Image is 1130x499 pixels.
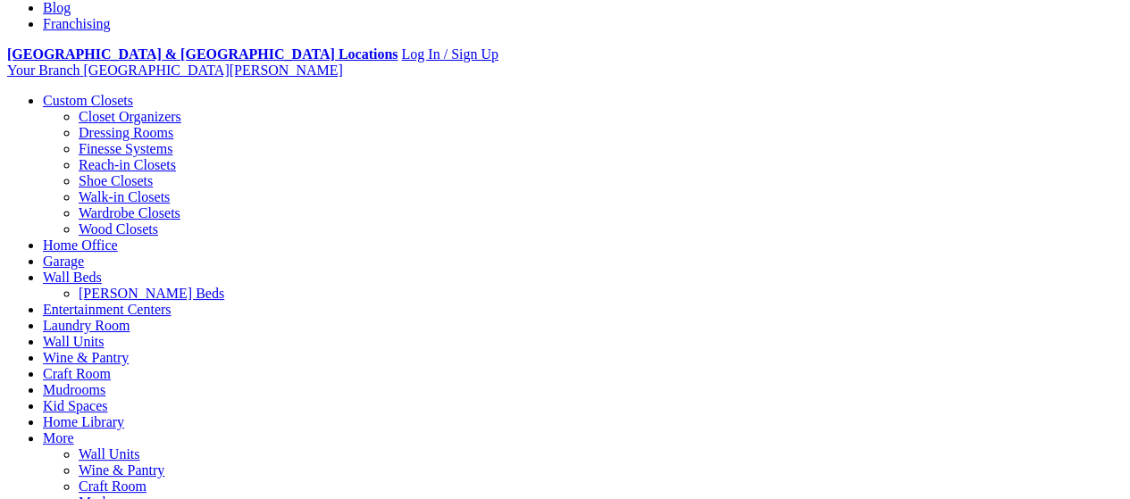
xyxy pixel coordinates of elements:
a: Garage [43,254,84,269]
a: Craft Room [79,478,146,494]
a: Wall Units [79,446,139,462]
span: Your Branch [7,62,80,78]
a: Laundry Room [43,318,130,333]
a: Wood Closets [79,221,158,237]
a: Entertainment Centers [43,302,172,317]
a: Your Branch [GEOGRAPHIC_DATA][PERSON_NAME] [7,62,343,78]
a: Wardrobe Closets [79,205,180,220]
a: Dressing Rooms [79,125,173,140]
a: Franchising [43,16,111,31]
a: Mudrooms [43,382,105,397]
a: Kid Spaces [43,398,107,413]
a: Reach-in Closets [79,157,176,172]
a: Walk-in Closets [79,189,170,204]
a: Closet Organizers [79,109,181,124]
a: [GEOGRAPHIC_DATA] & [GEOGRAPHIC_DATA] Locations [7,46,398,62]
span: [GEOGRAPHIC_DATA][PERSON_NAME] [83,62,342,78]
a: Custom Closets [43,93,133,108]
a: Wine & Pantry [79,462,164,478]
a: Wine & Pantry [43,350,129,365]
a: Home Office [43,237,118,253]
a: Wall Units [43,334,104,349]
a: Shoe Closets [79,173,153,188]
a: Log In / Sign Up [401,46,498,62]
a: Craft Room [43,366,111,381]
a: [PERSON_NAME] Beds [79,286,224,301]
a: More menu text will display only on big screen [43,430,74,445]
a: Wall Beds [43,270,102,285]
a: Finesse Systems [79,141,172,156]
a: Home Library [43,414,124,429]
